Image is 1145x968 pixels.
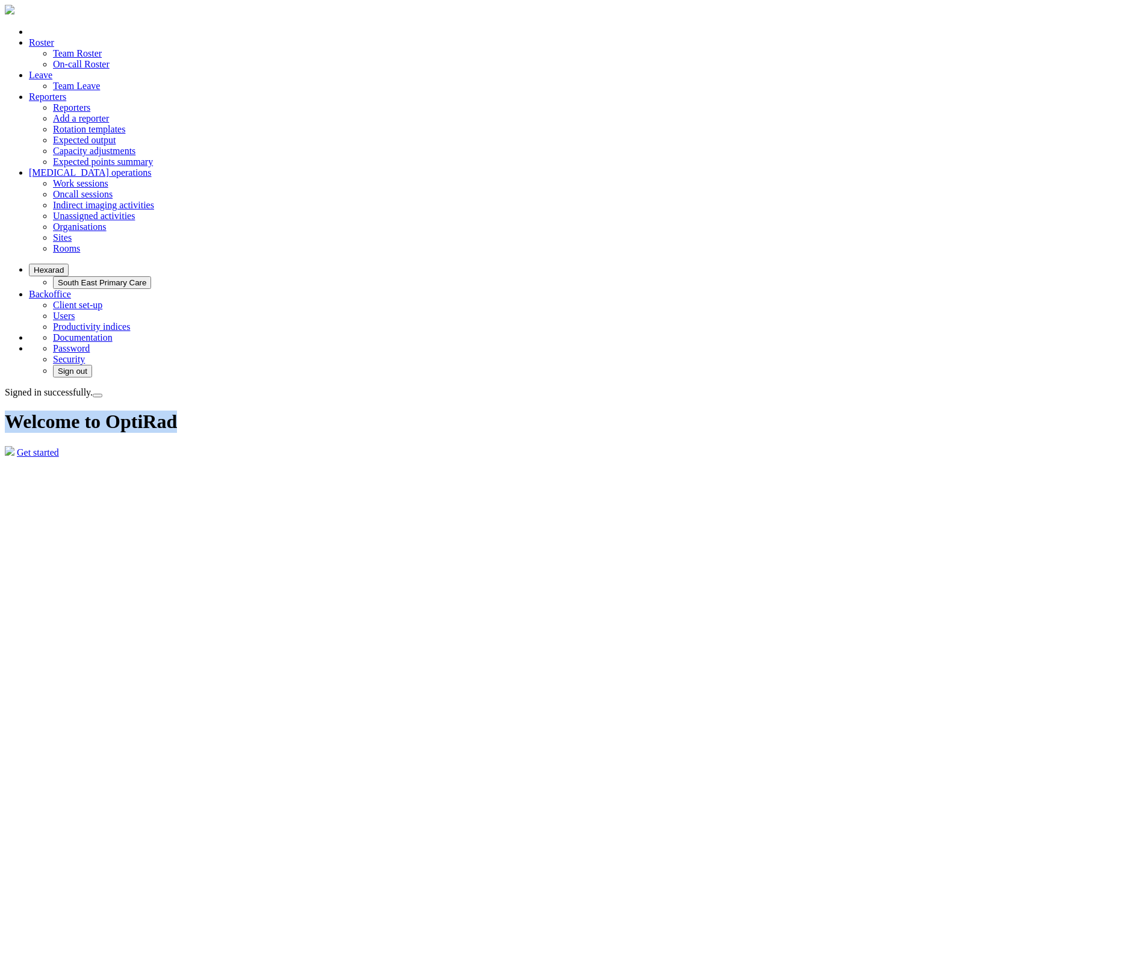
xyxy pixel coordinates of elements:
a: Documentation [53,332,113,343]
a: Productivity indices [53,321,130,332]
a: [MEDICAL_DATA] operations [29,167,152,178]
a: Unassigned activities [53,211,135,221]
button: Sign out [53,365,92,377]
a: Capacity adjustments [53,146,135,156]
img: robot-empty-state-1fbbb679a1c6e2ca704615db04aedde33b79a0b35dd8ef2ec053f679a1b7e426.svg [5,446,14,456]
a: Reporters [53,102,90,113]
a: Team Roster [53,48,102,58]
a: Oncall sessions [53,189,113,199]
a: Organisations [53,222,107,232]
button: South East Primary Care [53,276,151,289]
a: Work sessions [53,178,108,188]
a: Rotation templates [53,124,125,134]
a: Password [53,343,90,353]
ul: Hexarad [29,276,1140,289]
a: Team Leave [53,81,100,91]
div: Signed in successfully. [5,387,1140,398]
a: Add a reporter [53,113,109,123]
a: Reporters [29,92,66,102]
a: Leave [29,70,52,80]
a: On-call Roster [53,59,110,69]
a: Roster [29,37,54,48]
a: Indirect imaging activities [53,200,154,210]
a: Backoffice [29,289,71,299]
a: Expected output [53,135,116,145]
button: Hexarad [29,264,69,276]
h1: Welcome to OptiRad [5,411,1140,433]
a: Rooms [53,243,80,253]
a: Security [53,354,85,364]
a: Users [53,311,75,321]
a: Get started [17,447,59,458]
a: Client set-up [53,300,102,310]
a: Sites [53,232,72,243]
button: Close [93,394,102,397]
a: Expected points summary [53,157,153,167]
img: brand-opti-rad-logos-blue-and-white-d2f68631ba2948856bd03f2d395fb146ddc8fb01b4b6e9315ea85fa773367... [5,5,14,14]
